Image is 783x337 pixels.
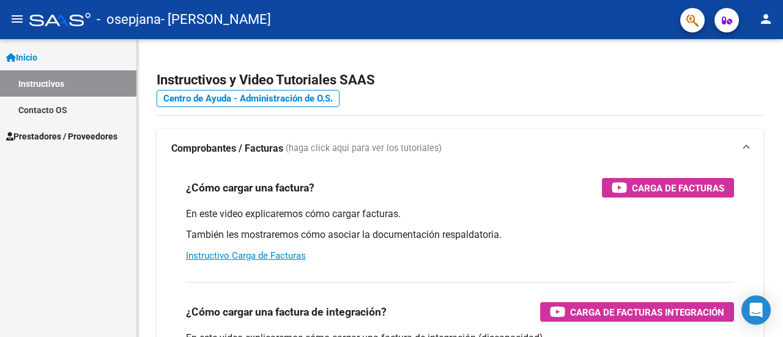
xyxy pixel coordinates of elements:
[157,90,340,107] a: Centro de Ayuda - Administración de O.S.
[602,178,734,198] button: Carga de Facturas
[6,51,37,64] span: Inicio
[759,12,773,26] mat-icon: person
[186,250,306,261] a: Instructivo Carga de Facturas
[171,142,283,155] strong: Comprobantes / Facturas
[186,228,734,242] p: También les mostraremos cómo asociar la documentación respaldatoria.
[10,12,24,26] mat-icon: menu
[186,179,314,196] h3: ¿Cómo cargar una factura?
[540,302,734,322] button: Carga de Facturas Integración
[186,303,387,320] h3: ¿Cómo cargar una factura de integración?
[157,129,763,168] mat-expansion-panel-header: Comprobantes / Facturas (haga click aquí para ver los tutoriales)
[161,6,271,33] span: - [PERSON_NAME]
[632,180,724,196] span: Carga de Facturas
[741,295,771,325] div: Open Intercom Messenger
[286,142,442,155] span: (haga click aquí para ver los tutoriales)
[570,305,724,320] span: Carga de Facturas Integración
[6,130,117,143] span: Prestadores / Proveedores
[157,69,763,92] h2: Instructivos y Video Tutoriales SAAS
[97,6,161,33] span: - osepjana
[186,207,734,221] p: En este video explicaremos cómo cargar facturas.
